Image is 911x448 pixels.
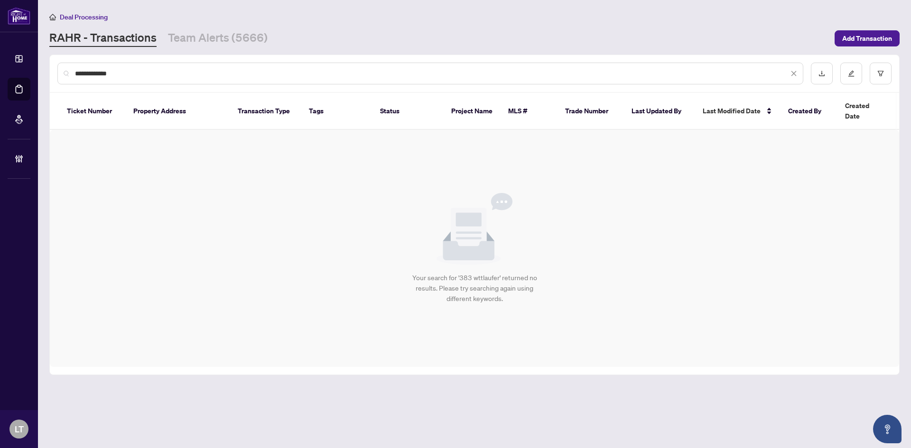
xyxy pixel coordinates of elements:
th: Transaction Type [230,93,301,130]
span: home [49,14,56,20]
button: edit [840,63,862,84]
th: Created Date [837,93,904,130]
span: filter [877,70,884,77]
th: Status [372,93,444,130]
span: Add Transaction [842,31,892,46]
button: download [811,63,833,84]
span: Last Modified Date [703,106,761,116]
span: download [818,70,825,77]
img: Null State Icon [437,193,512,265]
th: Property Address [126,93,230,130]
button: Open asap [873,415,902,443]
span: LT [15,422,24,436]
th: Project Name [444,93,501,130]
span: Created Date [845,101,885,121]
th: Ticket Number [59,93,126,130]
th: Trade Number [558,93,624,130]
th: Last Updated By [624,93,695,130]
img: logo [8,7,30,25]
a: RAHR - Transactions [49,30,157,47]
a: Team Alerts (5666) [168,30,268,47]
span: close [790,70,797,77]
button: filter [870,63,892,84]
th: Created By [781,93,837,130]
span: edit [848,70,855,77]
div: Your search for '383 wttlaufer' returned no results. Please try searching again using different k... [410,273,539,304]
span: Deal Processing [60,13,108,21]
th: Tags [301,93,372,130]
button: Add Transaction [835,30,900,46]
th: MLS # [501,93,558,130]
th: Last Modified Date [695,93,781,130]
